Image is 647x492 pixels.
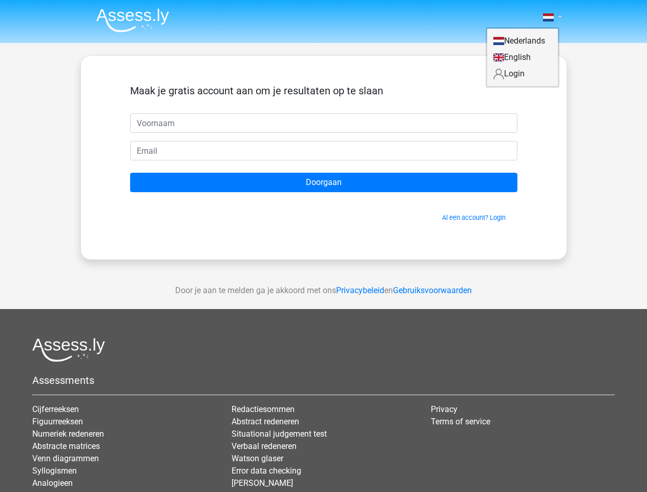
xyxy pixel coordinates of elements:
a: Abstract redeneren [232,417,299,426]
input: Doorgaan [130,173,517,192]
a: Gebruiksvoorwaarden [393,285,472,295]
a: Nederlands [487,33,558,49]
a: Figuurreeksen [32,417,83,426]
a: Error data checking [232,466,301,476]
input: Voornaam [130,113,517,133]
a: [PERSON_NAME] [232,478,293,488]
a: Numeriek redeneren [32,429,104,439]
a: Venn diagrammen [32,454,99,463]
a: Abstracte matrices [32,441,100,451]
img: Assessly logo [32,338,105,362]
a: Privacy [431,404,457,414]
a: Analogieen [32,478,73,488]
a: Al een account? Login [442,214,506,221]
a: English [487,49,558,66]
a: Cijferreeksen [32,404,79,414]
a: Redactiesommen [232,404,295,414]
img: Assessly [96,8,169,32]
a: Watson glaser [232,454,283,463]
a: Situational judgement test [232,429,327,439]
h5: Assessments [32,374,615,386]
input: Email [130,141,517,160]
a: Privacybeleid [336,285,384,295]
a: Login [487,66,558,82]
a: Terms of service [431,417,490,426]
a: Syllogismen [32,466,77,476]
h5: Maak je gratis account aan om je resultaten op te slaan [130,85,517,97]
a: Verbaal redeneren [232,441,297,451]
